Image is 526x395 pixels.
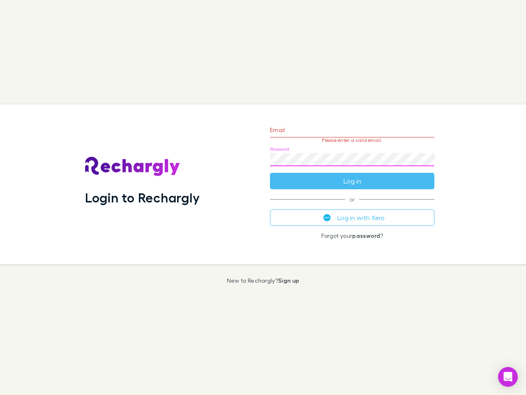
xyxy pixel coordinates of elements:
[278,277,299,284] a: Sign up
[85,157,180,177] img: Rechargly's Logo
[270,146,289,152] label: Password
[352,232,380,239] a: password
[323,214,331,221] img: Xero's logo
[270,137,434,143] p: Please enter a valid email.
[270,209,434,226] button: Log in with Xero
[85,190,200,205] h1: Login to Rechargly
[498,367,518,387] div: Open Intercom Messenger
[270,173,434,189] button: Log in
[270,232,434,239] p: Forgot your ?
[227,277,300,284] p: New to Rechargly?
